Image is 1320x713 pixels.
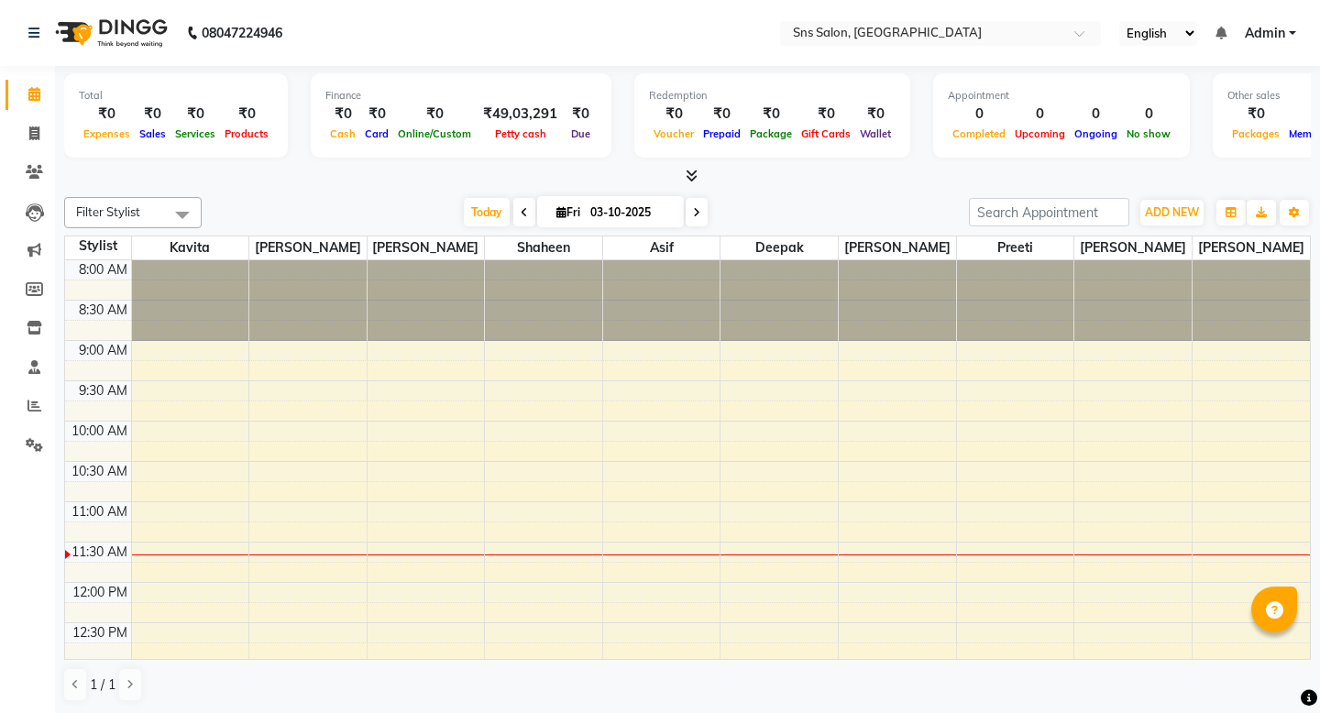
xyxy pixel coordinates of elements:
div: ₹0 [698,104,745,125]
div: 0 [1070,104,1122,125]
div: 0 [1010,104,1070,125]
span: Sales [135,127,170,140]
span: Filter Stylist [76,204,140,219]
b: 08047224946 [202,7,282,59]
div: ₹0 [135,104,170,125]
div: 10:30 AM [68,462,131,481]
div: 8:00 AM [75,260,131,280]
span: Gift Cards [797,127,855,140]
span: Package [745,127,797,140]
div: ₹0 [797,104,855,125]
img: logo [47,7,172,59]
span: Upcoming [1010,127,1070,140]
div: ₹0 [565,104,597,125]
div: ₹0 [393,104,476,125]
span: deepak [720,236,838,259]
div: 9:00 AM [75,341,131,360]
div: ₹0 [745,104,797,125]
span: Online/Custom [393,127,476,140]
span: [PERSON_NAME] [249,236,367,259]
span: Today [464,198,510,226]
div: 0 [948,104,1010,125]
div: 0 [1122,104,1175,125]
span: Products [220,127,273,140]
div: ₹0 [79,104,135,125]
span: Petty cash [490,127,551,140]
div: Redemption [649,88,896,104]
div: Appointment [948,88,1175,104]
span: [PERSON_NAME] [1193,236,1310,259]
div: Total [79,88,273,104]
span: Preeti [957,236,1074,259]
div: ₹0 [170,104,220,125]
span: 1 / 1 [90,675,115,695]
button: ADD NEW [1140,200,1204,225]
div: 11:30 AM [68,543,131,562]
div: 11:00 AM [68,502,131,521]
span: Services [170,127,220,140]
span: Packages [1227,127,1284,140]
span: Voucher [649,127,698,140]
span: ADD NEW [1145,205,1199,219]
div: ₹0 [1227,104,1284,125]
span: Cash [325,127,360,140]
div: 12:30 PM [69,623,131,642]
span: Completed [948,127,1010,140]
span: Shaheen [485,236,602,259]
div: ₹0 [855,104,896,125]
div: ₹0 [360,104,393,125]
span: [PERSON_NAME] [368,236,485,259]
input: Search Appointment [969,198,1129,226]
span: asif [603,236,720,259]
span: Kavita [132,236,249,259]
div: ₹49,03,291 [476,104,565,125]
div: ₹0 [220,104,273,125]
span: Ongoing [1070,127,1122,140]
div: ₹0 [649,104,698,125]
div: Finance [325,88,597,104]
span: Expenses [79,127,135,140]
div: 9:30 AM [75,381,131,400]
div: 8:30 AM [75,301,131,320]
span: [PERSON_NAME] [1074,236,1192,259]
span: Prepaid [698,127,745,140]
input: 2025-10-03 [585,199,676,226]
span: Admin [1245,24,1285,43]
div: ₹0 [325,104,360,125]
div: 12:00 PM [69,583,131,602]
span: [PERSON_NAME] [839,236,956,259]
span: Due [566,127,595,140]
span: Card [360,127,393,140]
div: 10:00 AM [68,422,131,441]
span: Fri [552,205,585,219]
span: No show [1122,127,1175,140]
div: Stylist [65,236,131,256]
span: Wallet [855,127,896,140]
